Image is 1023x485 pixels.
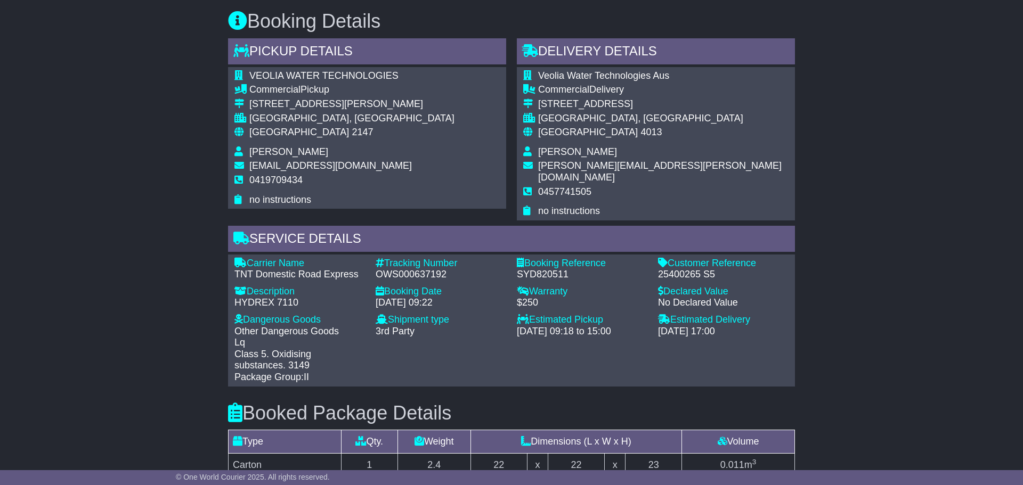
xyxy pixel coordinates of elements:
[538,70,669,81] span: Veolia Water Technologies Aus
[234,326,339,336] span: Other Dangerous Goods
[720,459,744,470] span: 0.011
[752,458,757,466] sup: 3
[228,226,795,254] div: Service Details
[538,113,789,125] div: [GEOGRAPHIC_DATA], [GEOGRAPHIC_DATA]
[538,84,589,95] span: Commercial
[538,146,617,157] span: [PERSON_NAME]
[249,160,412,171] span: [EMAIL_ADDRESS][DOMAIN_NAME]
[538,127,638,137] span: [GEOGRAPHIC_DATA]
[249,113,454,125] div: [GEOGRAPHIC_DATA], [GEOGRAPHIC_DATA]
[470,430,681,454] td: Dimensions (L x W x H)
[234,258,365,269] div: Carrier Name
[249,194,311,205] span: no instructions
[658,269,789,281] div: 25400265 S5
[640,127,662,137] span: 4013
[658,326,789,338] div: [DATE] 17:00
[470,454,527,477] td: 22
[352,127,373,137] span: 2147
[517,38,795,67] div: Delivery Details
[249,98,454,110] div: [STREET_ADDRESS][PERSON_NAME]
[517,297,647,309] div: $250
[376,314,506,326] div: Shipment type
[176,473,330,481] span: © One World Courier 2025. All rights reserved.
[234,349,311,371] span: Class 5. Oxidising substances.
[234,337,365,349] div: Lq
[527,454,548,477] td: x
[288,360,310,371] span: 3149
[682,430,795,454] td: Volume
[234,314,365,326] div: Dangerous Goods
[397,454,470,477] td: 2.4
[234,372,365,383] div: Package Group:
[517,258,647,269] div: Booking Reference
[538,205,600,216] span: no instructions
[229,430,342,454] td: Type
[304,372,309,382] span: II
[249,70,399,81] span: VEOLIA WATER TECHNOLOGIES
[517,314,647,326] div: Estimated Pickup
[376,286,506,298] div: Booking Date
[376,269,506,281] div: OWS000637192
[517,286,647,298] div: Warranty
[376,326,415,336] span: 3rd Party
[658,297,789,309] div: No Declared Value
[682,454,795,477] td: m
[397,430,470,454] td: Weight
[228,38,506,67] div: Pickup Details
[376,258,506,269] div: Tracking Number
[538,98,789,110] div: [STREET_ADDRESS]
[538,84,789,96] div: Delivery
[229,454,342,477] td: Carton
[234,286,365,298] div: Description
[658,286,789,298] div: Declared Value
[249,84,454,96] div: Pickup
[249,146,328,157] span: [PERSON_NAME]
[517,326,647,338] div: [DATE] 09:18 to 15:00
[538,160,782,183] span: [PERSON_NAME][EMAIL_ADDRESS][PERSON_NAME][DOMAIN_NAME]
[517,269,647,281] div: SYD820511
[228,402,795,424] h3: Booked Package Details
[234,269,365,281] div: TNT Domestic Road Express
[658,258,789,269] div: Customer Reference
[228,11,795,32] h3: Booking Details
[234,297,365,309] div: HYDREX 7110
[538,186,591,197] span: 0457741505
[604,454,625,477] td: x
[249,127,349,137] span: [GEOGRAPHIC_DATA]
[341,454,397,477] td: 1
[341,430,397,454] td: Qty.
[249,84,301,95] span: Commercial
[626,454,682,477] td: 23
[658,314,789,326] div: Estimated Delivery
[548,454,605,477] td: 22
[376,297,506,309] div: [DATE] 09:22
[249,175,303,185] span: 0419709434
